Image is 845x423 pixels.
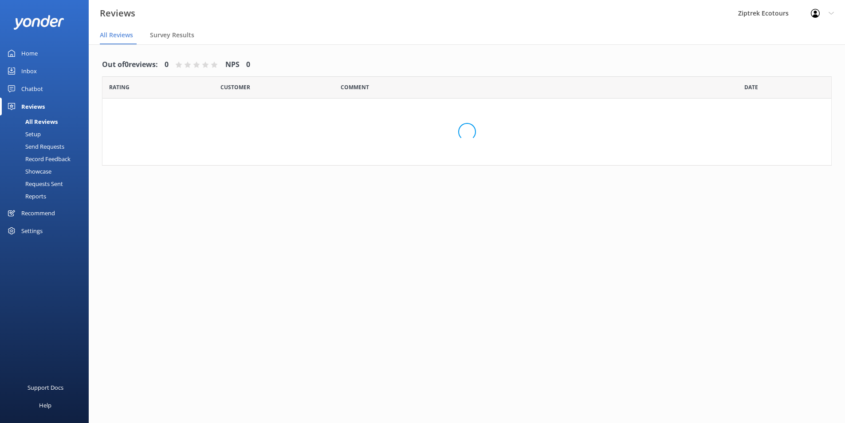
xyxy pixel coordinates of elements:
[21,222,43,240] div: Settings
[165,59,169,71] h4: 0
[341,83,369,91] span: Question
[5,128,89,140] a: Setup
[5,128,41,140] div: Setup
[5,153,71,165] div: Record Feedback
[28,379,63,396] div: Support Docs
[102,59,158,71] h4: Out of 0 reviews:
[21,80,43,98] div: Chatbot
[246,59,250,71] h4: 0
[744,83,758,91] span: Date
[150,31,194,40] span: Survey Results
[225,59,240,71] h4: NPS
[21,44,38,62] div: Home
[5,165,51,178] div: Showcase
[220,83,250,91] span: Date
[13,15,64,30] img: yonder-white-logo.png
[21,62,37,80] div: Inbox
[5,190,89,202] a: Reports
[5,190,46,202] div: Reports
[5,153,89,165] a: Record Feedback
[100,6,135,20] h3: Reviews
[100,31,133,40] span: All Reviews
[39,396,51,414] div: Help
[5,140,89,153] a: Send Requests
[5,165,89,178] a: Showcase
[5,178,89,190] a: Requests Sent
[5,140,64,153] div: Send Requests
[5,115,58,128] div: All Reviews
[21,204,55,222] div: Recommend
[21,98,45,115] div: Reviews
[5,178,63,190] div: Requests Sent
[109,83,130,91] span: Date
[5,115,89,128] a: All Reviews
